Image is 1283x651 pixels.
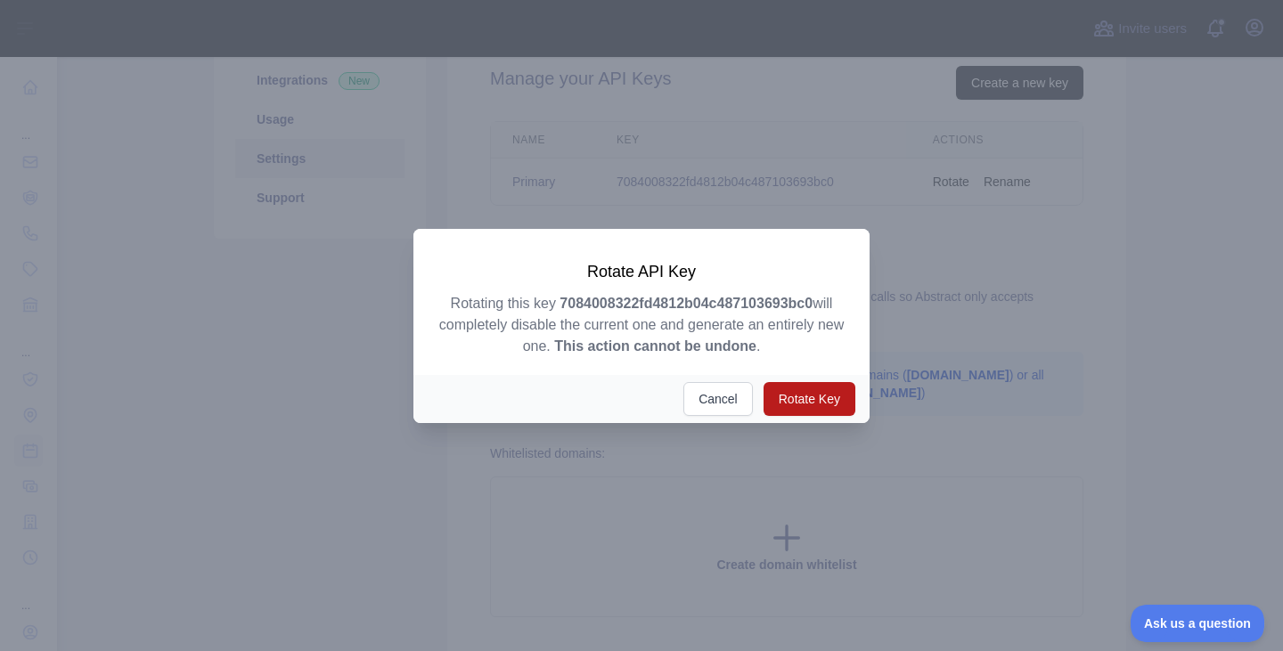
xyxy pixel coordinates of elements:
[560,296,813,311] strong: 7084008322fd4812b04c487103693bc0
[683,382,753,416] button: Cancel
[764,382,855,416] button: Rotate Key
[435,261,848,282] h3: Rotate API Key
[1131,605,1265,642] iframe: Toggle Customer Support
[554,338,756,354] strong: This action cannot be undone
[435,293,848,357] p: Rotating this key will completely disable the current one and generate an entirely new one. .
